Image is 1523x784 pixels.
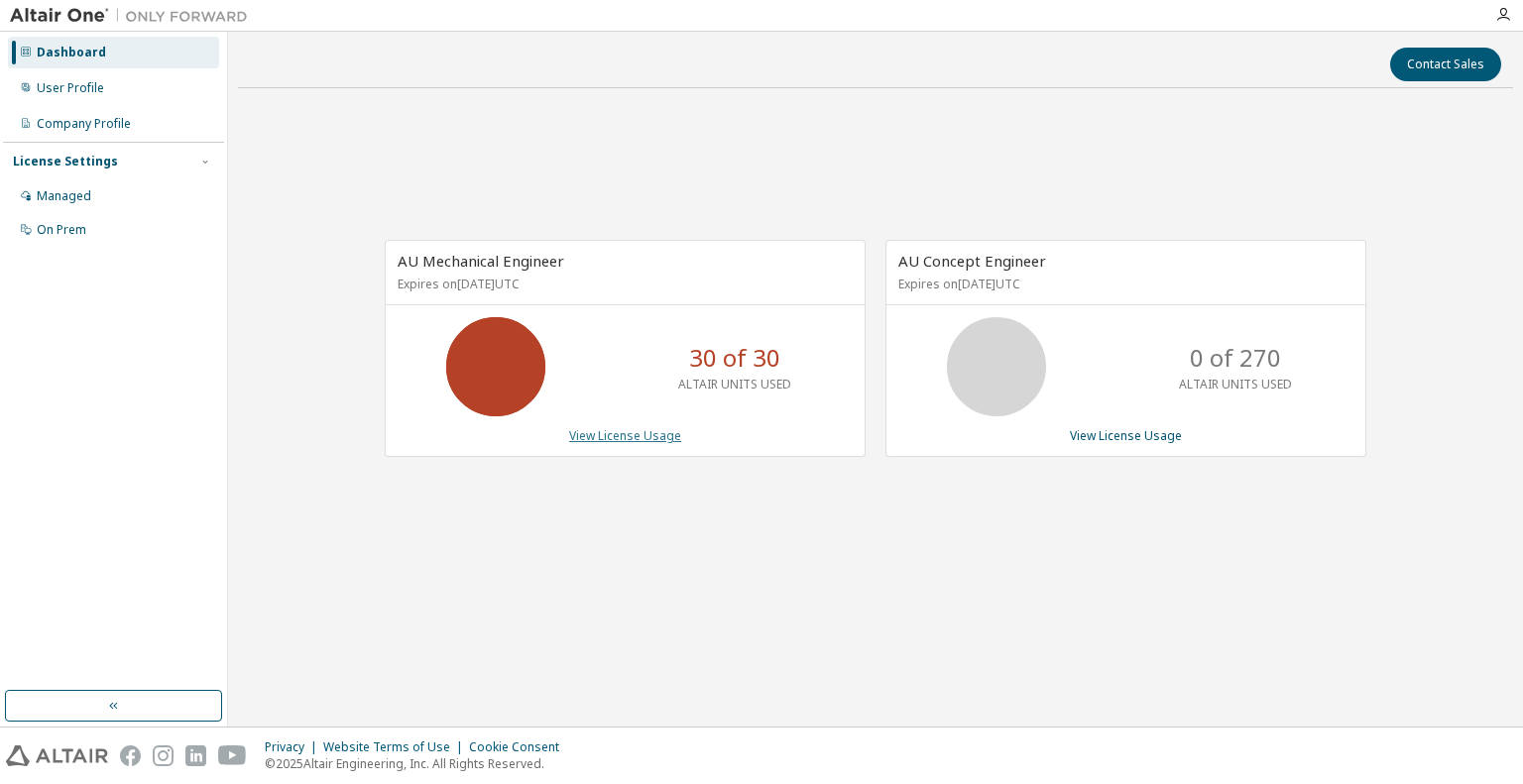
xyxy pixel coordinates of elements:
img: instagram.svg [153,745,174,766]
p: Expires on [DATE] UTC [898,276,1348,292]
div: User Profile [37,80,104,96]
div: License Settings [13,154,118,169]
a: View License Usage [1070,427,1182,444]
p: Expires on [DATE] UTC [398,276,848,292]
div: Managed [37,188,91,204]
div: Company Profile [37,116,131,132]
div: Privacy [265,739,323,755]
p: ALTAIR UNITS USED [1179,376,1292,392]
div: On Prem [37,222,86,238]
span: AU Mechanical Engineer [398,251,564,271]
img: facebook.svg [120,745,141,766]
button: Contact Sales [1390,48,1501,81]
p: ALTAIR UNITS USED [678,376,791,392]
img: altair_logo.svg [6,745,108,766]
div: Dashboard [37,45,106,60]
span: AU Concept Engineer [898,251,1046,271]
div: Cookie Consent [469,739,571,755]
img: linkedin.svg [185,745,206,766]
img: youtube.svg [218,745,247,766]
p: 0 of 270 [1190,341,1281,375]
div: Website Terms of Use [323,739,469,755]
p: © 2025 Altair Engineering, Inc. All Rights Reserved. [265,755,571,772]
img: Altair One [10,6,258,26]
a: View License Usage [569,427,681,444]
p: 30 of 30 [689,341,780,375]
